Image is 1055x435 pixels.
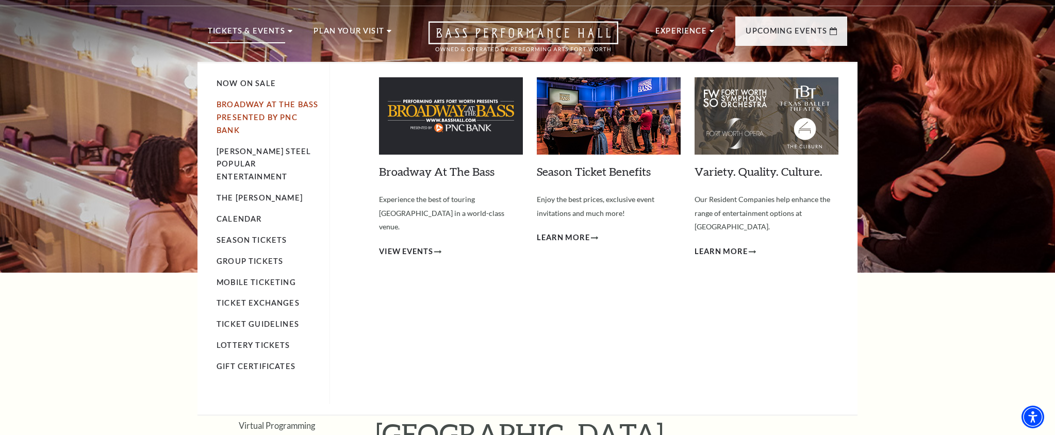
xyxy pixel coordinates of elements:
[1021,406,1044,428] div: Accessibility Menu
[217,320,299,328] a: Ticket Guidelines
[217,236,287,244] a: Season Tickets
[217,257,283,265] a: Group Tickets
[695,245,756,258] a: Learn More Variety. Quality. Culture.
[655,25,707,43] p: Experience
[217,298,300,307] a: Ticket Exchanges
[217,341,290,349] a: Lottery Tickets
[391,21,655,62] a: Open this option
[314,25,384,43] p: Plan Your Visit
[695,164,822,178] a: Variety. Quality. Culture.
[217,147,311,181] a: [PERSON_NAME] Steel Popular Entertainment
[379,245,441,258] a: View Events
[537,231,590,244] span: Learn More
[217,100,318,135] a: Broadway At The Bass presented by PNC Bank
[217,193,303,202] a: The [PERSON_NAME]
[379,193,523,234] p: Experience the best of touring [GEOGRAPHIC_DATA] in a world-class venue.
[217,214,261,223] a: Calendar
[695,193,838,234] p: Our Resident Companies help enhance the range of entertainment options at [GEOGRAPHIC_DATA].
[239,421,315,430] a: Virtual Programming
[217,362,295,371] a: Gift Certificates
[537,164,651,178] a: Season Ticket Benefits
[537,231,598,244] a: Learn More Season Ticket Benefits
[217,278,296,287] a: Mobile Ticketing
[379,164,494,178] a: Broadway At The Bass
[379,77,523,155] img: Broadway At The Bass
[217,79,276,88] a: Now On Sale
[695,245,748,258] span: Learn More
[208,25,285,43] p: Tickets & Events
[746,25,827,43] p: Upcoming Events
[379,245,433,258] span: View Events
[695,77,838,155] img: Variety. Quality. Culture.
[537,77,681,155] img: Season Ticket Benefits
[537,193,681,220] p: Enjoy the best prices, exclusive event invitations and much more!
